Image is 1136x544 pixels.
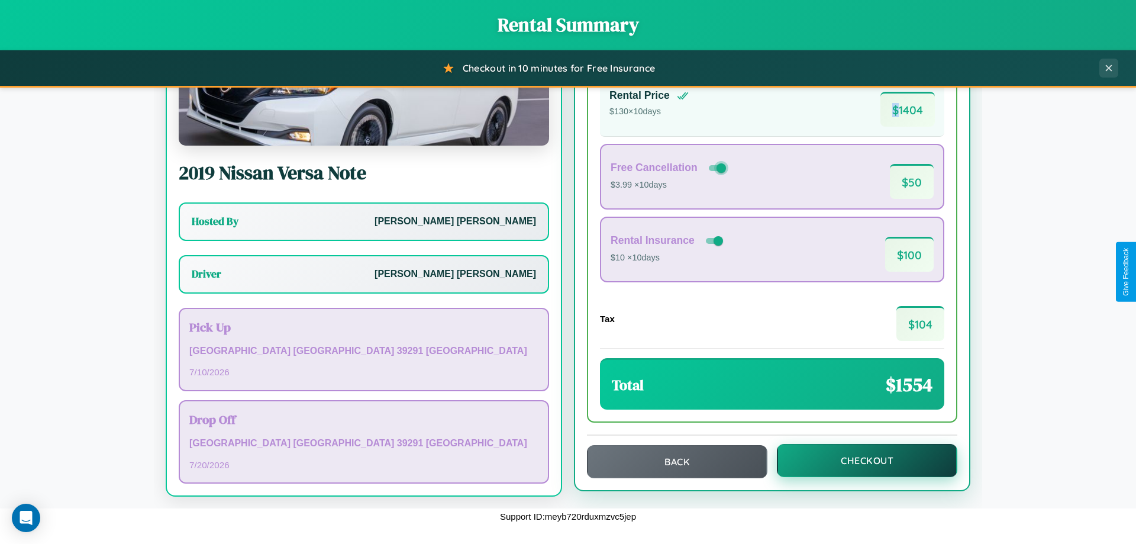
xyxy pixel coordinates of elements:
h1: Rental Summary [12,12,1124,38]
span: $ 50 [890,164,934,199]
button: Checkout [777,444,957,477]
h4: Rental Insurance [611,234,695,247]
p: [PERSON_NAME] [PERSON_NAME] [375,213,536,230]
div: Give Feedback [1122,248,1130,296]
p: $10 × 10 days [611,250,725,266]
h3: Drop Off [189,411,538,428]
button: Back [587,445,767,478]
p: 7 / 10 / 2026 [189,364,538,380]
h3: Hosted By [192,214,238,228]
h2: 2019 Nissan Versa Note [179,160,549,186]
span: $ 1554 [886,372,932,398]
h3: Total [612,375,644,395]
h4: Tax [600,314,615,324]
p: [GEOGRAPHIC_DATA] [GEOGRAPHIC_DATA] 39291 [GEOGRAPHIC_DATA] [189,435,538,452]
p: 7 / 20 / 2026 [189,457,538,473]
p: $ 130 × 10 days [609,104,689,120]
h3: Driver [192,267,221,281]
p: [PERSON_NAME] [PERSON_NAME] [375,266,536,283]
span: $ 1404 [880,92,935,127]
span: $ 100 [885,237,934,272]
h4: Rental Price [609,89,670,102]
span: $ 104 [896,306,944,341]
h3: Pick Up [189,318,538,336]
p: [GEOGRAPHIC_DATA] [GEOGRAPHIC_DATA] 39291 [GEOGRAPHIC_DATA] [189,343,538,360]
span: Checkout in 10 minutes for Free Insurance [463,62,655,74]
p: Support ID: meyb720rduxmzvc5jep [500,508,636,524]
h4: Free Cancellation [611,162,698,174]
p: $3.99 × 10 days [611,178,728,193]
div: Open Intercom Messenger [12,504,40,532]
